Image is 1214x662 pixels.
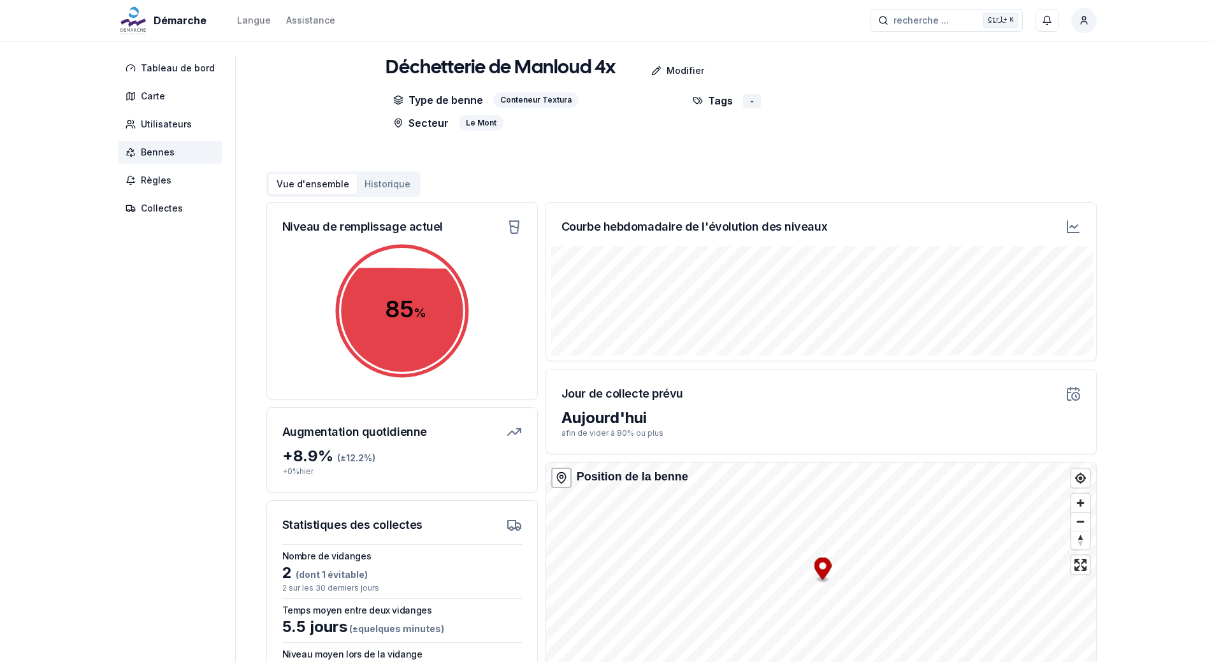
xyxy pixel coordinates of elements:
[282,516,423,534] h3: Statistiques des collectes
[1071,513,1090,531] span: Zoom out
[386,57,616,80] h1: Déchetterie de Manloud 4x
[286,13,335,28] a: Assistance
[1071,512,1090,531] button: Zoom out
[118,169,228,192] a: Règles
[118,113,228,136] a: Utilisateurs
[693,92,733,108] p: Tags
[561,408,1081,428] div: Aujourd'hui
[237,14,271,27] div: Langue
[616,58,714,83] a: Modifier
[282,550,522,563] h3: Nombre de vidanges
[282,466,522,477] p: + 0 % hier
[1071,556,1090,574] button: Enter fullscreen
[282,423,427,441] h3: Augmentation quotidienne
[141,62,215,75] span: Tableau de bord
[282,648,522,661] h3: Niveau moyen lors de la vidange
[347,623,444,634] span: (± quelques minutes )
[357,174,418,194] button: Historique
[1071,531,1090,549] span: Reset bearing to north
[893,14,949,27] span: recherche ...
[282,604,522,617] h3: Temps moyen entre deux vidanges
[292,569,368,580] span: (dont 1 évitable)
[118,57,228,80] a: Tableau de bord
[141,202,183,215] span: Collectes
[237,13,271,28] button: Langue
[282,583,522,593] p: 2 sur les 30 derniers jours
[743,94,761,108] div: -
[1071,494,1090,512] button: Zoom in
[141,174,171,187] span: Règles
[337,452,375,463] span: (± 12.2 %)
[1071,531,1090,549] button: Reset bearing to north
[282,617,522,637] div: 5.5 jours
[141,118,192,131] span: Utilisateurs
[870,9,1023,32] button: recherche ...Ctrl+K
[282,446,522,466] div: + 8.9 %
[393,92,483,108] p: Type de benne
[667,64,704,77] p: Modifier
[118,13,212,28] a: Démarche
[493,92,579,108] div: Conteneur Textura
[282,218,443,236] h3: Niveau de remplissage actuel
[141,90,165,103] span: Carte
[561,218,827,236] h3: Courbe hebdomadaire de l'évolution des niveaux
[1071,469,1090,487] button: Find my location
[393,115,449,131] p: Secteur
[814,558,831,584] div: Map marker
[141,146,175,159] span: Bennes
[266,57,343,159] img: bin Image
[282,563,522,583] div: 2
[118,197,228,220] a: Collectes
[561,385,683,403] h3: Jour de collecte prévu
[118,5,148,36] img: Démarche Logo
[118,141,228,164] a: Bennes
[561,428,1081,438] p: afin de vider à 80% ou plus
[577,468,688,486] div: Position de la benne
[118,85,228,108] a: Carte
[154,13,206,28] span: Démarche
[459,115,503,131] div: Le Mont
[269,174,357,194] button: Vue d'ensemble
